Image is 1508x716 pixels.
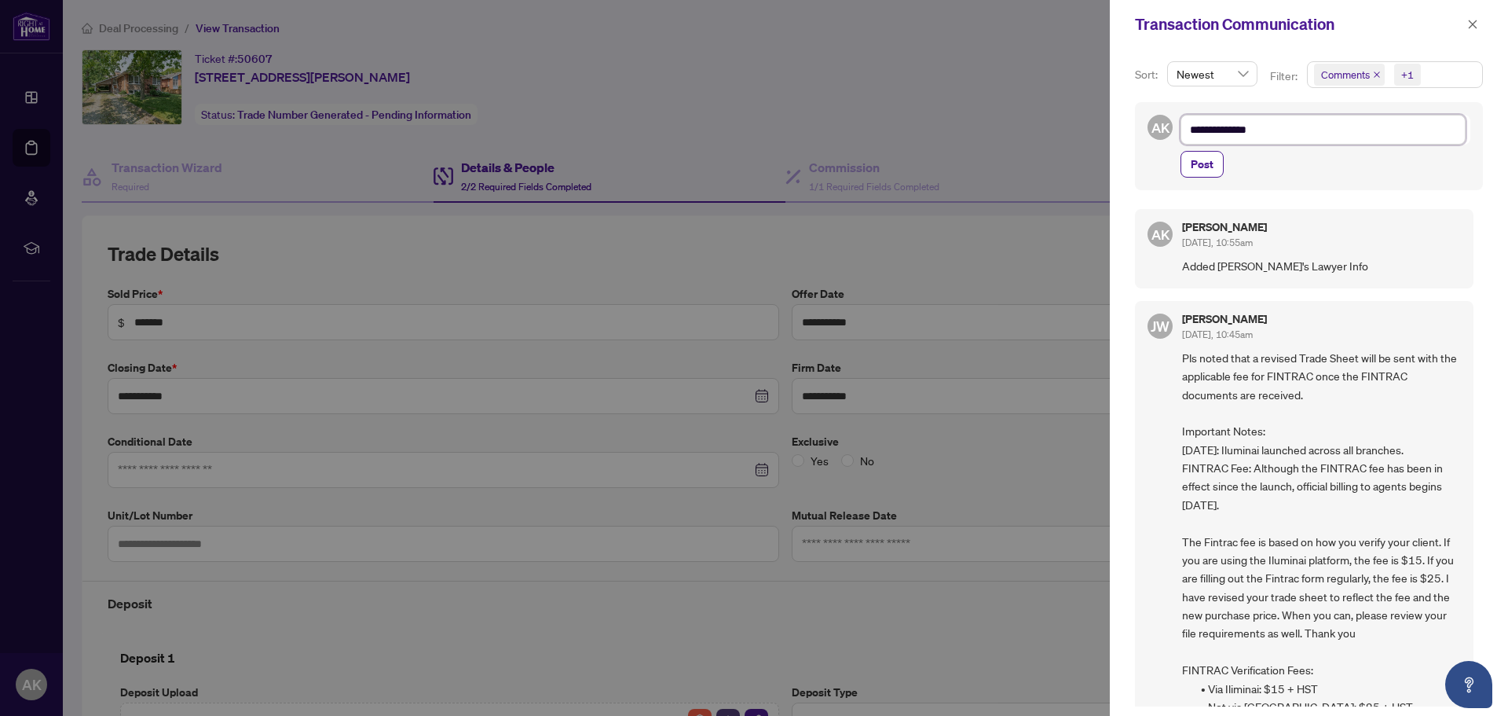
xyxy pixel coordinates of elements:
[1401,67,1414,83] div: +1
[1467,19,1478,30] span: close
[1151,224,1169,245] span: AK
[1182,314,1267,325] h5: [PERSON_NAME]
[1182,237,1253,248] span: [DATE], 10:55am
[1314,64,1385,86] span: Comments
[1151,117,1169,138] span: AK
[1135,13,1462,36] div: Transaction Communication
[1191,152,1213,177] span: Post
[1182,257,1461,275] span: Added [PERSON_NAME]'s Lawyer Info
[1135,66,1161,83] p: Sort:
[1177,62,1248,86] span: Newest
[1180,151,1224,178] button: Post
[1270,68,1300,85] p: Filter:
[1151,315,1169,337] span: JW
[1373,71,1381,79] span: close
[1182,222,1267,233] h5: [PERSON_NAME]
[1445,661,1492,708] button: Open asap
[1182,329,1253,340] span: [DATE], 10:45am
[1321,67,1370,83] span: Comments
